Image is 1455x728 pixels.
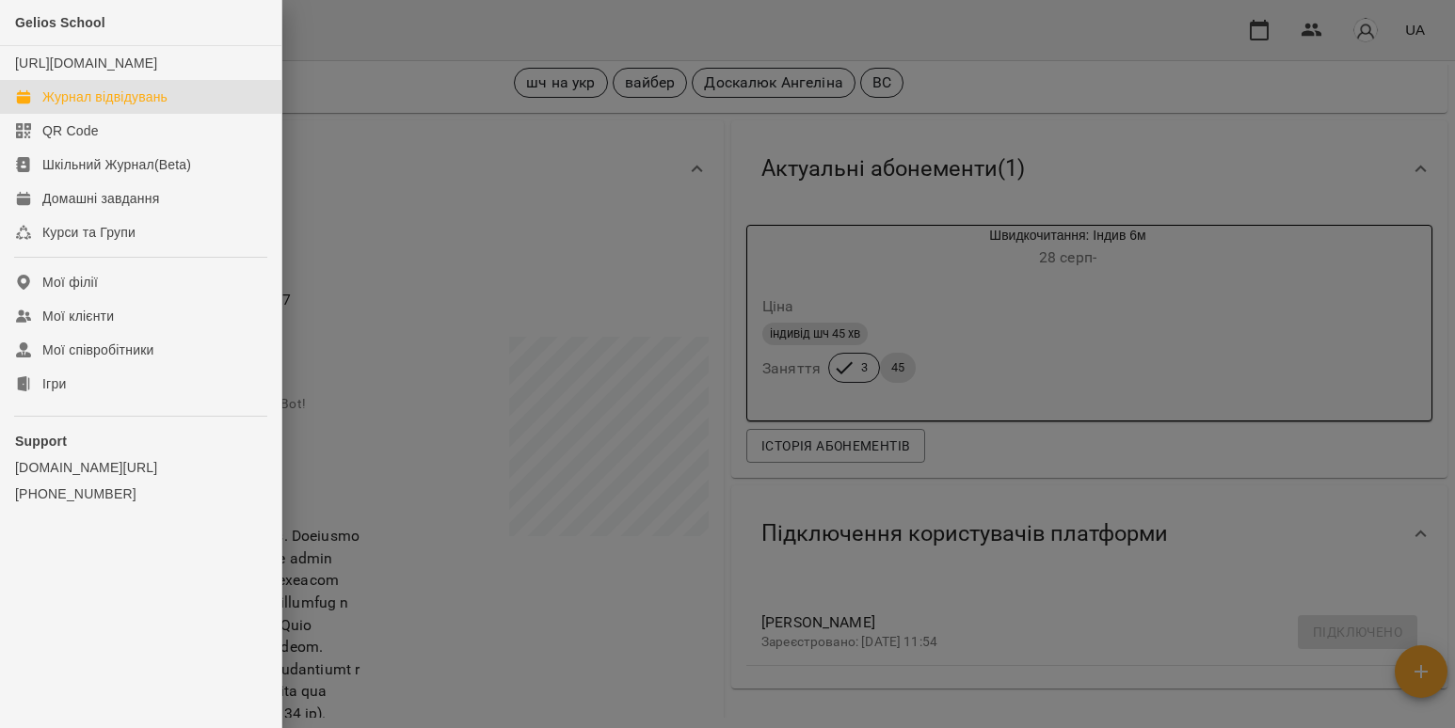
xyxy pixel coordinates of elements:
[15,15,105,30] span: Gelios School
[15,55,157,71] a: [URL][DOMAIN_NAME]
[42,273,98,292] div: Мої філії
[42,307,114,325] div: Мої клієнти
[42,189,159,208] div: Домашні завдання
[42,374,66,393] div: Ігри
[42,223,136,242] div: Курси та Групи
[15,458,266,477] a: [DOMAIN_NAME][URL]
[15,484,266,503] a: [PHONE_NUMBER]
[42,155,191,174] div: Шкільний Журнал(Beta)
[42,121,99,140] div: QR Code
[15,432,266,451] p: Support
[42,87,168,106] div: Журнал відвідувань
[42,340,154,359] div: Мої співробітники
